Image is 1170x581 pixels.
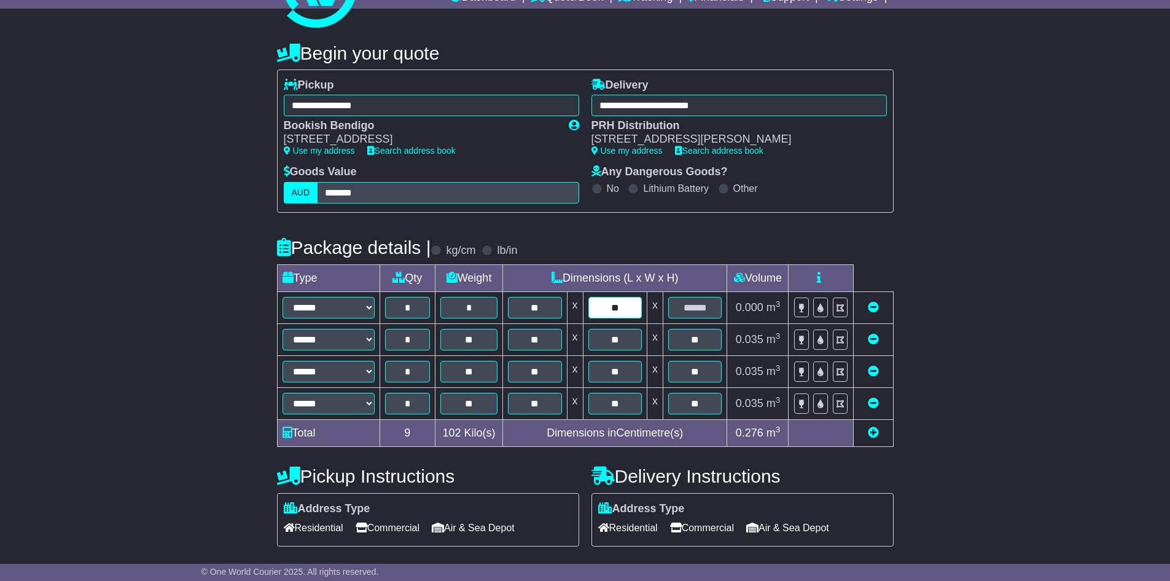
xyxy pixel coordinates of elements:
td: 9 [380,419,435,446]
td: x [567,323,583,355]
label: AUD [284,182,318,204]
td: Dimensions (L x W x H) [503,264,727,291]
a: Remove this item [868,365,879,377]
label: lb/in [497,244,517,258]
label: Goods Value [284,165,357,179]
span: 102 [443,427,461,439]
div: Bookish Bendigo [284,119,556,133]
td: x [647,355,663,387]
span: 0.035 [736,397,763,409]
span: Air & Sea Depot [746,518,829,537]
sup: 3 [776,299,781,309]
span: 0.000 [736,301,763,314]
h4: Begin your quote [277,43,894,63]
td: Qty [380,264,435,291]
td: x [647,291,663,323]
span: m [766,427,781,439]
td: Type [277,264,380,291]
span: Residential [598,518,658,537]
div: [STREET_ADDRESS] [284,133,556,146]
a: Add new item [868,427,879,439]
label: Lithium Battery [643,183,709,194]
td: Total [277,419,380,446]
span: Commercial [356,518,419,537]
span: Residential [284,518,343,537]
span: m [766,301,781,314]
label: Address Type [598,502,685,516]
span: m [766,397,781,409]
label: kg/cm [446,244,475,258]
a: Use my address [591,146,663,156]
h4: Pickup Instructions [277,466,579,486]
td: Kilo(s) [435,419,503,446]
sup: 3 [776,395,781,405]
span: 0.035 [736,365,763,377]
td: x [647,323,663,355]
td: Weight [435,264,503,291]
label: Any Dangerous Goods? [591,165,728,179]
span: © One World Courier 2025. All rights reserved. [201,567,379,577]
a: Search address book [675,146,763,156]
h4: Package details | [277,237,431,258]
label: Address Type [284,502,370,516]
td: x [567,291,583,323]
span: m [766,333,781,346]
td: x [567,355,583,387]
span: Air & Sea Depot [432,518,515,537]
a: Search address book [367,146,456,156]
a: Remove this item [868,397,879,409]
sup: 3 [776,331,781,341]
a: Remove this item [868,333,879,346]
sup: 3 [776,425,781,434]
label: No [607,183,619,194]
div: PRH Distribution [591,119,875,133]
div: [STREET_ADDRESS][PERSON_NAME] [591,133,875,146]
span: 0.276 [736,427,763,439]
label: Delivery [591,79,649,92]
label: Other [733,183,758,194]
a: Remove this item [868,301,879,314]
td: x [647,387,663,419]
span: 0.035 [736,333,763,346]
td: Dimensions in Centimetre(s) [503,419,727,446]
td: x [567,387,583,419]
h4: Delivery Instructions [591,466,894,486]
span: m [766,365,781,377]
a: Use my address [284,146,355,156]
label: Pickup [284,79,334,92]
sup: 3 [776,363,781,373]
td: Volume [727,264,789,291]
span: Commercial [670,518,734,537]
